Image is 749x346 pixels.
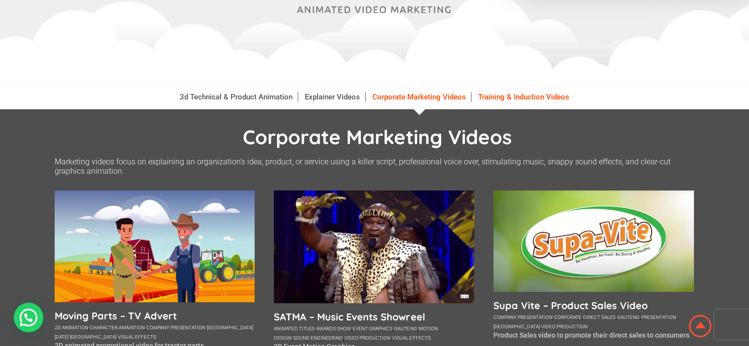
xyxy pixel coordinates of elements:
a: awards show [316,326,351,331]
a: corporate [554,315,582,320]
a: sound engineering [293,335,343,341]
a: Training & Induction Videos [473,92,574,102]
a: [GEOGRAPHIC_DATA][DATE] [55,325,253,340]
a: video production [344,335,391,341]
img: Animation Studio South Africa [687,313,714,339]
a: character animation [90,325,145,330]
a: [GEOGRAPHIC_DATA] [493,324,540,329]
a: Supa Vite – Product Sales Video [493,299,694,312]
div: , , , , , , [493,312,694,330]
a: Corporate Marketing Videos [367,92,471,102]
div: , , , , , , , [274,323,474,342]
a: video production [541,324,587,329]
div: , , , , , [55,322,255,341]
a: company presentation [493,315,553,320]
a: 3d Technical & Product Animation [175,92,298,102]
a: Explainer Videos [300,92,365,102]
a: SATMA – Music Events Showreel [274,311,474,323]
a: 2d animation [55,325,88,330]
p: Product Sales video to promote their direct sales to consumers [493,331,694,339]
a: company presentation [146,325,205,330]
a: visual effects [392,335,430,341]
a: presentation [641,315,676,320]
a: visual effects [118,334,156,340]
a: Moving Parts – TV Advert [55,310,255,322]
a: direct sales [583,315,616,320]
a: gauteng [394,326,417,331]
p: Marketing videos focus on explaining an organization’s idea, product, or service using a killer s... [55,157,695,176]
a: gauteng [617,315,640,320]
a: motion design [274,326,437,341]
a: [GEOGRAPHIC_DATA] [70,334,116,340]
h1: Corporate Marketing Videos [60,125,695,149]
a: event graphics [353,326,392,331]
a: animated titles [274,326,315,331]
